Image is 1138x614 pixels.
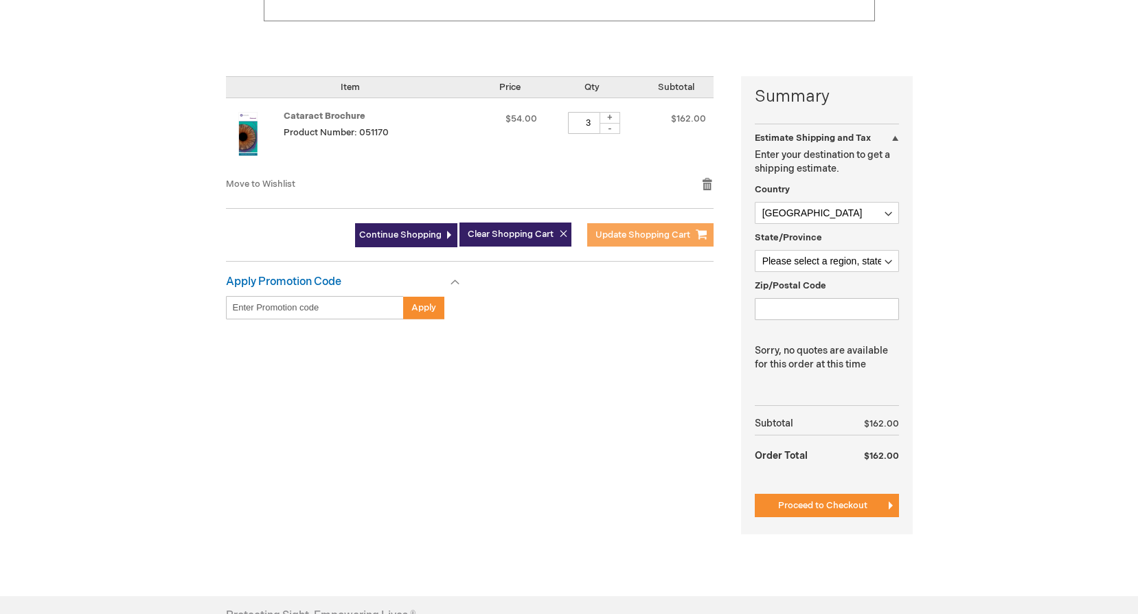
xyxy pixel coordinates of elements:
[499,82,521,93] span: Price
[755,494,899,517] button: Proceed to Checkout
[226,112,284,164] a: Cataract Brochure
[284,111,365,122] a: Cataract Brochure
[600,112,620,124] div: +
[226,112,270,156] img: Cataract Brochure
[778,500,867,511] span: Proceed to Checkout
[755,148,899,176] p: Enter your destination to get a shipping estimate.
[755,85,899,109] strong: Summary
[341,82,360,93] span: Item
[864,451,899,462] span: $162.00
[584,82,600,93] span: Qty
[284,127,389,138] span: Product Number: 051170
[355,223,457,247] a: Continue Shopping
[755,413,837,435] th: Subtotal
[403,296,444,319] button: Apply
[755,184,790,195] span: Country
[568,112,609,134] input: Qty
[864,418,899,429] span: $162.00
[411,302,436,313] span: Apply
[600,123,620,134] div: -
[505,113,537,124] span: $54.00
[658,82,694,93] span: Subtotal
[755,232,822,243] span: State/Province
[755,443,808,467] strong: Order Total
[359,229,442,240] span: Continue Shopping
[226,179,295,190] a: Move to Wishlist
[459,223,571,247] button: Clear Shopping Cart
[755,133,871,144] strong: Estimate Shipping and Tax
[595,229,690,240] span: Update Shopping Cart
[671,113,706,124] span: $162.00
[226,275,341,288] strong: Apply Promotion Code
[226,296,404,319] input: Enter Promotion code
[755,344,899,372] p: Sorry, no quotes are available for this order at this time
[587,223,714,247] button: Update Shopping Cart
[468,229,554,240] span: Clear Shopping Cart
[755,280,826,291] span: Zip/Postal Code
